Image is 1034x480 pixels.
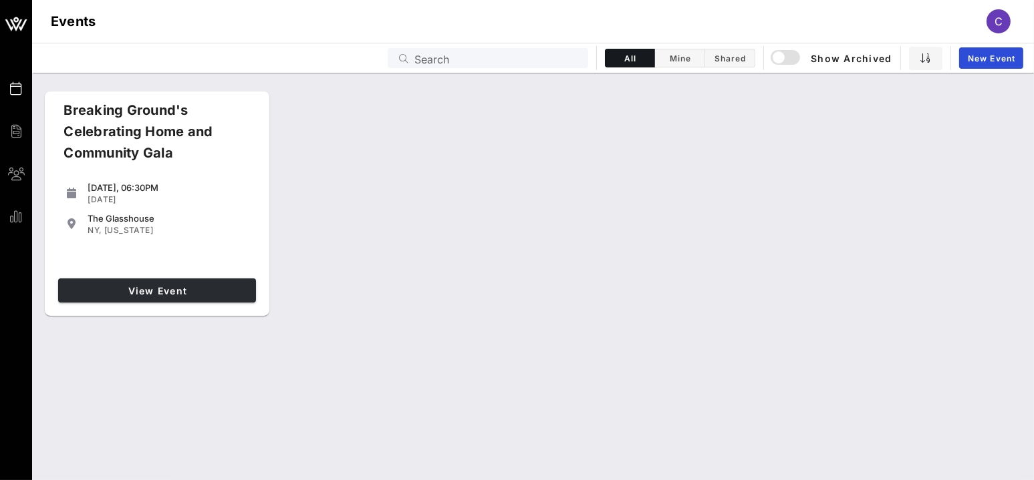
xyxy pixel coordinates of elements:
button: Show Archived [772,46,892,70]
div: Breaking Ground's Celebrating Home and Community Gala [53,99,249,174]
span: Show Archived [773,50,892,66]
div: [DATE], 06:30PM [88,182,251,193]
span: View Event [63,285,251,296]
div: The Glasshouse [88,213,251,224]
button: All [605,49,655,67]
h1: Events [51,11,96,32]
button: Mine [655,49,705,67]
div: [DATE] [88,194,251,205]
span: Shared [713,53,747,63]
span: NY, [88,225,102,235]
span: Mine [663,53,696,63]
span: New Event [967,53,1015,63]
button: Shared [705,49,755,67]
a: New Event [959,47,1023,69]
span: All [614,53,646,63]
span: [US_STATE] [104,225,153,235]
span: C [995,15,1003,28]
a: View Event [58,278,256,302]
div: C [987,9,1011,33]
